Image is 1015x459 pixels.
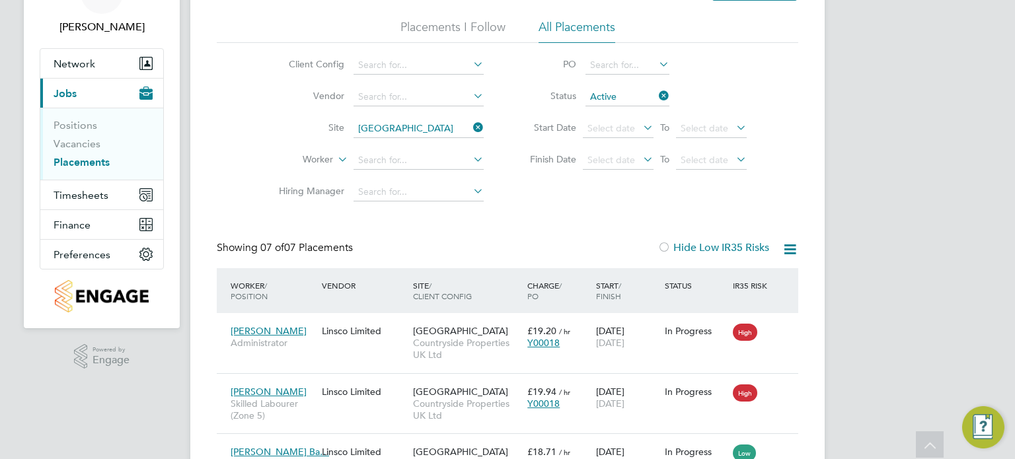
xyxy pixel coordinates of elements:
label: Finish Date [517,153,576,165]
label: Worker [257,153,333,166]
span: To [656,119,673,136]
span: / Position [231,280,268,301]
span: Y00018 [527,398,560,409]
button: Preferences [40,240,163,269]
span: / PO [527,280,562,301]
div: IR35 Risk [730,273,775,297]
a: Vacancies [54,137,100,150]
a: Powered byEngage [74,344,130,369]
img: countryside-properties-logo-retina.png [55,280,148,312]
span: Powered by [93,344,130,355]
button: Network [40,49,163,78]
span: Administrator [231,337,315,349]
div: [DATE] [593,379,661,416]
span: Y00018 [527,337,560,349]
a: Go to home page [40,280,164,312]
label: Client Config [268,58,344,70]
div: Jobs [40,108,163,180]
label: Vendor [268,90,344,102]
li: Placements I Follow [400,19,506,43]
label: Start Date [517,122,576,133]
span: Select date [681,154,728,166]
div: Status [661,273,730,297]
input: Select one [585,88,669,106]
span: £18.71 [527,446,556,458]
div: In Progress [665,325,727,337]
span: Preferences [54,248,110,261]
div: In Progress [665,446,727,458]
span: High [733,384,757,402]
a: [PERSON_NAME]Skilled Labourer (Zone 5)Linsco Limited[GEOGRAPHIC_DATA]Countryside Properties UK Lt... [227,378,798,390]
span: Select date [681,122,728,134]
button: Jobs [40,79,163,108]
span: / hr [559,447,570,457]
label: Status [517,90,576,102]
a: Placements [54,156,110,168]
input: Search for... [354,151,484,170]
span: [DATE] [596,398,624,409]
span: Timesheets [54,189,108,201]
input: Search for... [354,56,484,75]
span: [DATE] [596,337,624,349]
a: [PERSON_NAME] Ba…General Labourer (Zone 5)Linsco Limited[GEOGRAPHIC_DATA]Countryside Properties U... [227,439,798,450]
button: Finance [40,210,163,239]
button: Timesheets [40,180,163,209]
span: Skilled Labourer (Zone 5) [231,398,315,421]
span: Finance [54,219,91,231]
span: High [733,324,757,341]
span: Richard Walsh [40,19,164,35]
div: Linsco Limited [319,379,410,404]
div: [DATE] [593,318,661,355]
span: Select date [587,154,635,166]
span: [PERSON_NAME] [231,325,307,337]
span: Jobs [54,87,77,100]
span: 07 of [260,241,284,254]
span: Countryside Properties UK Ltd [413,398,521,421]
span: [GEOGRAPHIC_DATA] [413,386,508,398]
input: Search for... [585,56,669,75]
span: To [656,151,673,168]
a: Positions [54,119,97,131]
span: / hr [559,387,570,397]
span: 07 Placements [260,241,353,254]
div: Site [410,273,524,308]
div: Start [593,273,661,308]
span: [GEOGRAPHIC_DATA] [413,325,508,337]
span: Countryside Properties UK Ltd [413,337,521,361]
div: Linsco Limited [319,318,410,343]
span: [GEOGRAPHIC_DATA] [413,446,508,458]
label: Hide Low IR35 Risks [658,241,769,254]
label: Hiring Manager [268,185,344,197]
span: £19.20 [527,325,556,337]
div: Worker [227,273,319,308]
span: Network [54,57,95,70]
div: Charge [524,273,593,308]
span: / Finish [596,280,621,301]
li: All Placements [539,19,615,43]
span: / Client Config [413,280,472,301]
div: Vendor [319,273,410,297]
span: £19.94 [527,386,556,398]
input: Search for... [354,88,484,106]
button: Engage Resource Center [962,406,1004,448]
span: [PERSON_NAME] [231,386,307,398]
a: [PERSON_NAME]AdministratorLinsco Limited[GEOGRAPHIC_DATA]Countryside Properties UK Ltd£19.20 / hr... [227,318,798,329]
input: Search for... [354,183,484,201]
div: Showing [217,241,356,255]
label: Site [268,122,344,133]
span: Select date [587,122,635,134]
div: In Progress [665,386,727,398]
label: PO [517,58,576,70]
input: Search for... [354,120,484,138]
span: [PERSON_NAME] Ba… [231,446,329,458]
span: / hr [559,326,570,336]
span: Engage [93,355,130,366]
